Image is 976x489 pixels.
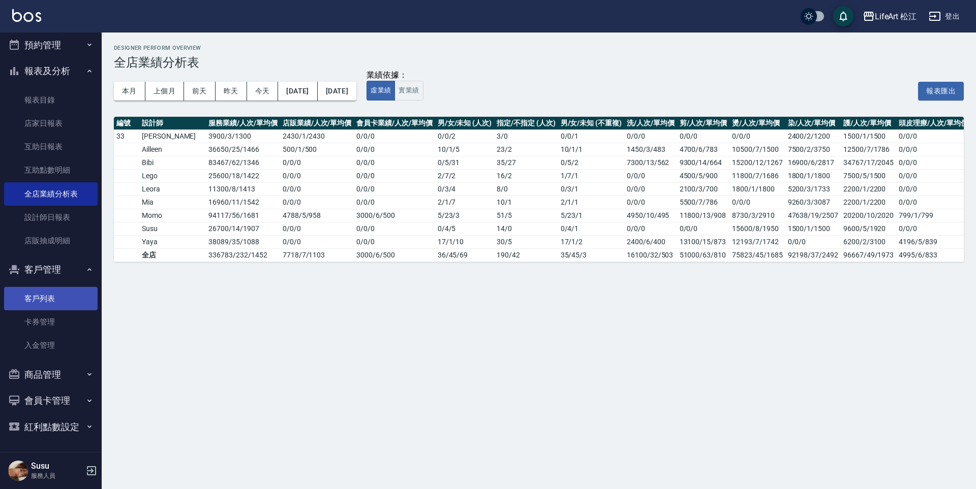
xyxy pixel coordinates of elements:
td: 0 / 4 / 1 [558,222,624,235]
td: Momo [139,209,206,222]
td: 7300/13/562 [624,156,677,169]
td: 0/0/0 [677,222,730,235]
a: 入金管理 [4,334,98,357]
a: 卡券管理 [4,310,98,334]
td: 8730/3/2910 [729,209,785,222]
button: 客戶管理 [4,256,98,283]
a: 報表目錄 [4,88,98,112]
td: 2 / 7 / 2 [435,169,494,182]
td: 36 / 45 / 69 [435,248,494,262]
button: 昨天 [216,82,247,101]
td: 33 [114,129,139,143]
td: 17 / 1 / 10 [435,235,494,248]
th: 洗/人次/單均價 [624,117,677,130]
td: 2200/1/2200 [841,182,896,195]
a: 全店業績分析表 [4,182,98,206]
table: a dense table [114,117,970,262]
td: 5500/7/786 [677,195,730,209]
td: 5 / 23 / 1 [558,209,624,222]
td: 0 / 3 / 1 [558,182,624,195]
td: 3000 / 6 / 500 [354,209,435,222]
h5: Susu [31,461,83,471]
a: 客戶列表 [4,287,98,310]
td: 2100/3/700 [677,182,730,195]
td: 4500/5/900 [677,169,730,182]
h3: 全店業績分析表 [114,55,964,70]
td: 1 / 7 / 1 [558,169,624,182]
td: 0/0/0 [896,156,970,169]
a: 報表匯出 [918,85,964,95]
td: 0/0/0 [896,169,970,182]
td: 0/0/0 [624,182,677,195]
td: 2400/2/1200 [785,129,841,143]
td: 1500/1/1500 [785,222,841,235]
td: 0 / 0 / 2 [435,129,494,143]
td: 2 / 1 / 7 [435,195,494,209]
td: 0 / 0 / 0 [280,182,354,195]
th: 剪/人次/單均價 [677,117,730,130]
td: 7500/2/3750 [785,143,841,156]
td: [PERSON_NAME] [139,129,206,143]
td: 0/0/0 [624,129,677,143]
td: 2430 / 1 / 2430 [280,129,354,143]
td: 0 / 5 / 31 [435,156,494,169]
td: 51000/63/810 [677,248,730,262]
td: 0 / 0 / 0 [354,182,435,195]
td: 9260/3/3087 [785,195,841,209]
td: 0 / 0 / 0 [354,169,435,182]
button: 商品管理 [4,362,98,388]
td: 336783 / 232 / 1452 [206,248,280,262]
td: 20200/10/2020 [841,209,896,222]
th: 燙/人次/單均價 [729,117,785,130]
td: 94117 / 56 / 1681 [206,209,280,222]
button: 報表及分析 [4,58,98,84]
td: 0/0/0 [729,129,785,143]
div: 業績依據： [367,70,423,81]
td: 0 / 0 / 0 [354,156,435,169]
td: Yaya [139,235,206,248]
td: Susu [139,222,206,235]
a: 互助點數明細 [4,158,98,182]
td: 35 / 27 [494,156,558,169]
td: 75823/45/1685 [729,248,785,262]
button: 虛業績 [367,81,395,101]
button: 會員卡管理 [4,387,98,414]
td: 10 / 1 [494,195,558,209]
td: 2 / 1 / 1 [558,195,624,209]
td: Mia [139,195,206,209]
th: 會員卡業績/人次/單均價 [354,117,435,130]
td: 0/0/0 [624,169,677,182]
td: 0 / 0 / 0 [280,169,354,182]
th: 店販業績/人次/單均價 [280,117,354,130]
a: 店販抽成明細 [4,229,98,252]
td: 12193/7/1742 [729,235,785,248]
button: 紅利點數設定 [4,414,98,440]
td: 38089 / 35 / 1088 [206,235,280,248]
button: 登出 [925,7,964,26]
td: 9300/14/664 [677,156,730,169]
td: 500 / 1 / 500 [280,143,354,156]
button: [DATE] [318,82,356,101]
td: 23 / 2 [494,143,558,156]
td: 0 / 0 / 0 [354,143,435,156]
th: 染/人次/單均價 [785,117,841,130]
td: Bibi [139,156,206,169]
th: 設計師 [139,117,206,130]
td: 7500/5/1500 [841,169,896,182]
button: save [833,6,853,26]
td: 0 / 0 / 0 [354,222,435,235]
div: LifeArt 松江 [875,10,917,23]
h2: Designer Perform Overview [114,45,964,51]
td: 16960 / 11 / 1542 [206,195,280,209]
td: 14 / 0 [494,222,558,235]
td: 34767/17/2045 [841,156,896,169]
th: 男/女/未知 (人次) [435,117,494,130]
td: Ailleen [139,143,206,156]
td: 92198/37/2492 [785,248,841,262]
td: 0 / 3 / 4 [435,182,494,195]
a: 店家日報表 [4,112,98,135]
td: 7718 / 7 / 1103 [280,248,354,262]
td: 5200/3/1733 [785,182,841,195]
td: 0 / 4 / 5 [435,222,494,235]
td: 11800/7/1686 [729,169,785,182]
